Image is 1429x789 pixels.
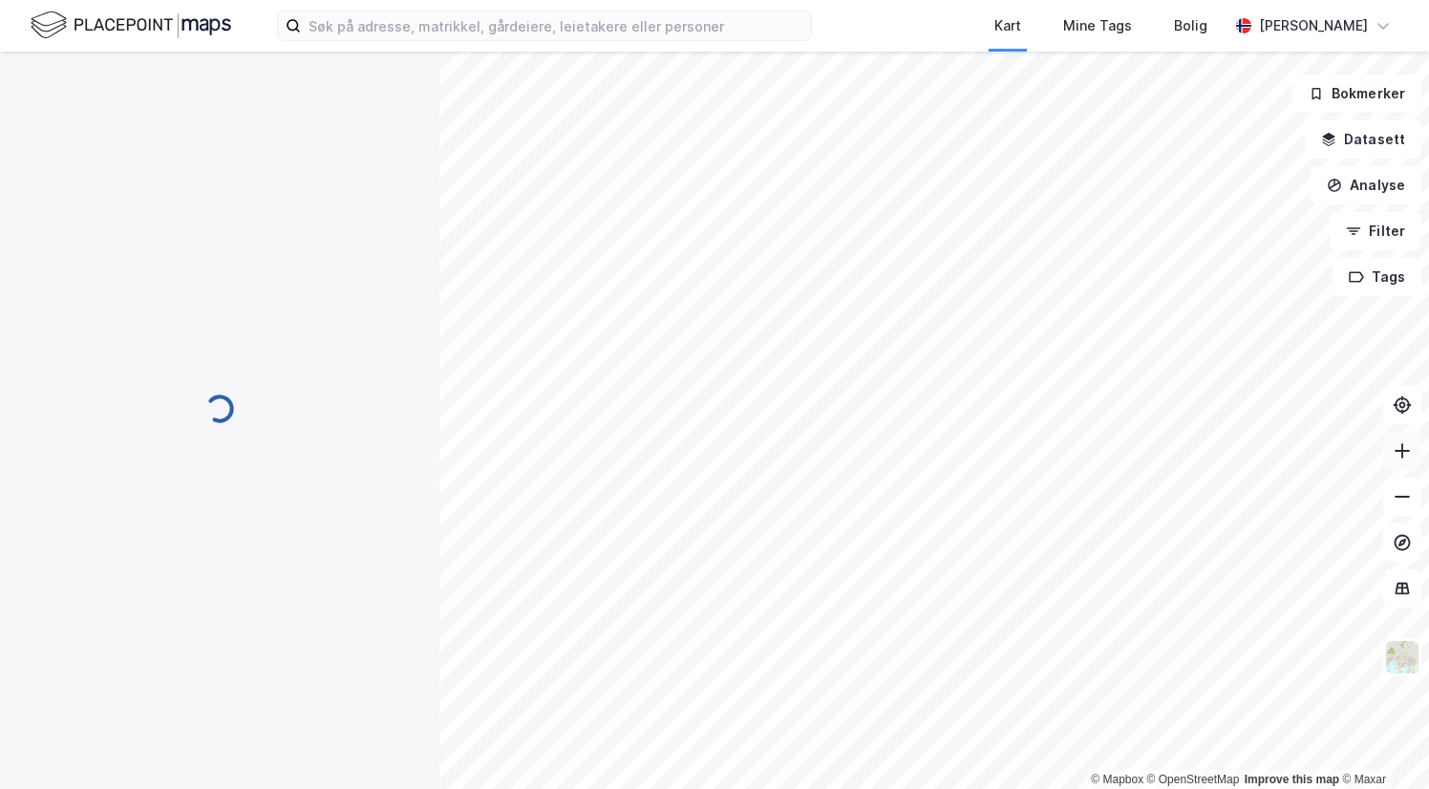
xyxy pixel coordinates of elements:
[204,394,235,424] img: spinner.a6d8c91a73a9ac5275cf975e30b51cfb.svg
[994,14,1021,37] div: Kart
[1311,166,1421,204] button: Analyse
[1147,773,1240,786] a: OpenStreetMap
[1384,639,1420,675] img: Z
[1333,697,1429,789] iframe: Chat Widget
[31,9,231,42] img: logo.f888ab2527a4732fd821a326f86c7f29.svg
[1063,14,1132,37] div: Mine Tags
[1259,14,1368,37] div: [PERSON_NAME]
[1333,258,1421,296] button: Tags
[1292,75,1421,113] button: Bokmerker
[1174,14,1207,37] div: Bolig
[1245,773,1339,786] a: Improve this map
[1330,212,1421,250] button: Filter
[301,11,811,40] input: Søk på adresse, matrikkel, gårdeiere, leietakere eller personer
[1091,773,1143,786] a: Mapbox
[1305,120,1421,159] button: Datasett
